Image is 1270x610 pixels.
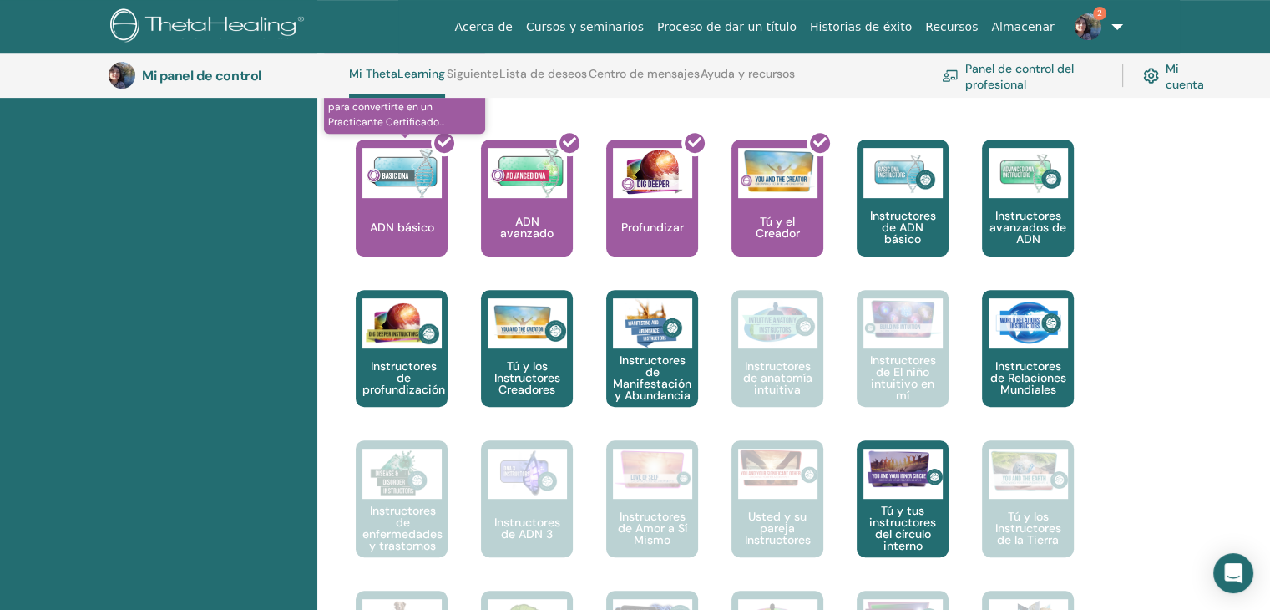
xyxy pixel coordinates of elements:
[870,208,936,247] font: Instructores de ADN básico
[447,66,498,81] font: Siguiente
[990,358,1066,397] font: Instructores de Relaciones Mundiales
[942,69,959,82] img: chalkboard-teacher.svg
[863,148,943,198] img: Instructores de ADN básico
[965,60,1074,91] font: Panel de control del profesional
[109,62,135,89] img: default.jpg
[589,67,700,94] a: Centro de mensajes
[701,66,795,81] font: Ayuda y recursos
[857,140,949,290] a: Instructores de ADN básico Instructores de ADN básico
[455,20,513,33] font: Acerca de
[743,358,812,397] font: Instructores de anatomía intuitiva
[447,67,498,94] a: Siguiente
[810,20,912,33] font: Historias de éxito
[618,509,687,547] font: Instructores de Amor a Sí Mismo
[526,20,644,33] font: Cursos y seminarios
[738,148,817,194] img: Tú y el Creador
[488,298,567,348] img: Tú y los Instructores Creadores
[328,55,473,129] font: Aquí comienza tu viaje en ThetaHealing. Este es el primer seminario que debes realizar para conve...
[494,515,560,541] font: Instructores de ADN 3
[738,298,817,348] img: Instructores de anatomía intuitiva
[488,148,567,198] img: ADN avanzado
[738,449,817,486] img: Usted y su pareja Instructores
[982,290,1074,440] a: Instructores de Relaciones Mundiales Instructores de Relaciones Mundiales
[1143,64,1159,87] img: cog.svg
[606,140,698,290] a: Profundizar Profundizar
[499,66,587,81] font: Lista de deseos
[519,12,650,43] a: Cursos y seminarios
[995,509,1061,547] font: Tú y los Instructores de la Tierra
[1097,8,1102,18] font: 2
[606,290,698,440] a: Instructores de Manifestación y Abundancia Instructores de Manifestación y Abundancia
[745,509,811,547] font: Usted y su pareja Instructores
[481,140,573,290] a: ADN avanzado ADN avanzado
[918,12,984,43] a: Recursos
[1075,13,1101,40] img: default.jpg
[989,148,1068,198] img: Instructores avanzados de ADN
[731,440,823,591] a: Usted y su pareja Instructores Usted y su pareja Instructores
[349,67,445,98] a: Mi ThetaLearning
[991,20,1054,33] font: Almacenar
[362,449,442,499] img: Instructores de enfermedades y trastornos
[870,353,936,403] font: Instructores de El niño intuitivo en mí
[488,449,567,499] img: Instructores de ADN 3
[1166,60,1204,91] font: Mi cuenta
[857,440,949,591] a: Tú y tus instructores del círculo interno Tú y tus instructores del círculo interno
[1213,553,1253,593] div: Open Intercom Messenger
[984,12,1060,43] a: Almacenar
[925,20,978,33] font: Recursos
[989,208,1066,247] font: Instructores avanzados de ADN
[356,290,448,440] a: Instructores de profundización Instructores de profundización
[942,57,1102,94] a: Panel de control del profesional
[356,140,448,290] a: Aquí comienza tu viaje en ThetaHealing. Este es el primer seminario que debes realizar para conve...
[349,66,445,81] font: Mi ThetaLearning
[362,358,445,397] font: Instructores de profundización
[863,449,943,489] img: Tú y tus instructores del círculo interno
[863,298,943,339] img: Instructores de El niño intuitivo en mí
[110,8,310,46] img: logo.png
[803,12,918,43] a: Historias de éxito
[613,353,691,403] font: Instructores de Manifestación y Abundancia
[589,66,700,81] font: Centro de mensajes
[731,140,823,290] a: Tú y el Creador Tú y el Creador
[481,440,573,591] a: Instructores de ADN 3 Instructores de ADN 3
[650,12,803,43] a: Proceso de dar un título
[613,148,692,198] img: Profundizar
[606,440,698,591] a: Instructores de Amor a Sí Mismo Instructores de Amor a Sí Mismo
[142,67,261,84] font: Mi panel de control
[869,503,936,553] font: Tú y tus instructores del círculo interno
[657,20,797,33] font: Proceso de dar un título
[481,290,573,440] a: Tú y los Instructores Creadores Tú y los Instructores Creadores
[989,449,1068,492] img: Tú y los Instructores de la Tierra
[982,140,1074,290] a: Instructores avanzados de ADN Instructores avanzados de ADN
[362,503,443,553] font: Instructores de enfermedades y trastornos
[499,67,587,94] a: Lista de deseos
[494,358,560,397] font: Tú y los Instructores Creadores
[731,290,823,440] a: Instructores de anatomía intuitiva Instructores de anatomía intuitiva
[448,12,519,43] a: Acerca de
[613,298,692,348] img: Instructores de Manifestación y Abundancia
[362,298,442,348] img: Instructores de profundización
[362,148,442,198] img: ADN básico
[857,290,949,440] a: Instructores de El niño intuitivo en mí Instructores de El niño intuitivo en mí
[356,440,448,591] a: Instructores de enfermedades y trastornos Instructores de enfermedades y trastornos
[613,449,692,490] img: Instructores de Amor a Sí Mismo
[989,298,1068,348] img: Instructores de Relaciones Mundiales
[1143,57,1209,94] a: Mi cuenta
[982,440,1074,591] a: Tú y los Instructores de la Tierra Tú y los Instructores de la Tierra
[701,67,795,94] a: Ayuda y recursos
